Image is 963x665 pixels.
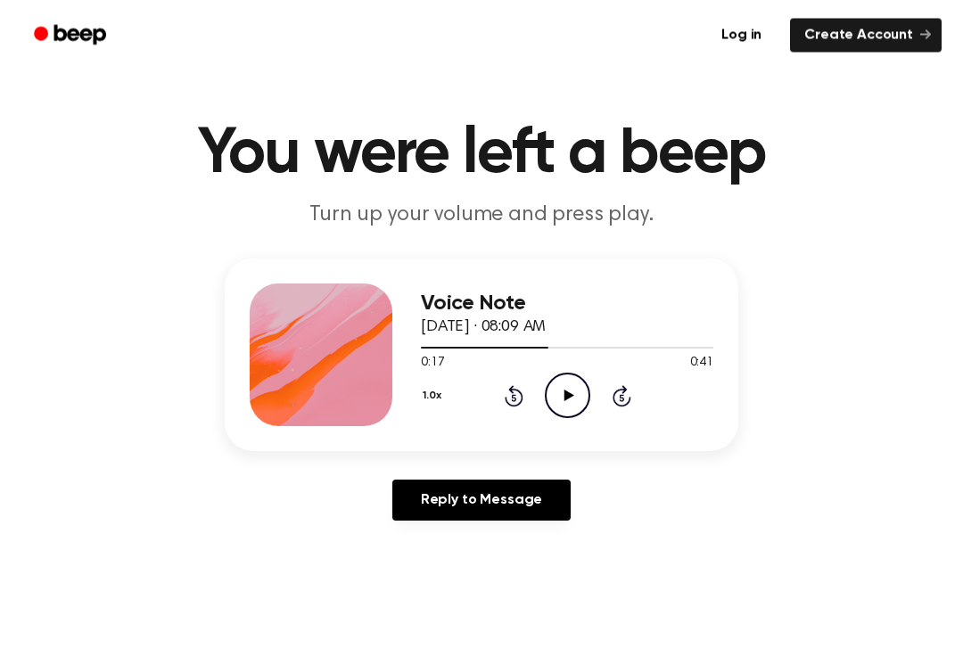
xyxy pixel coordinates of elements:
button: 1.0x [421,382,448,412]
a: Beep [21,19,122,53]
span: [DATE] · 08:09 AM [421,320,546,336]
a: Log in [704,15,779,56]
h3: Voice Note [421,292,713,316]
a: Create Account [790,19,942,53]
span: 0:17 [421,355,444,374]
span: 0:41 [690,355,713,374]
h1: You were left a beep [25,123,938,187]
a: Reply to Message [392,480,571,521]
p: Turn up your volume and press play. [139,201,824,231]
